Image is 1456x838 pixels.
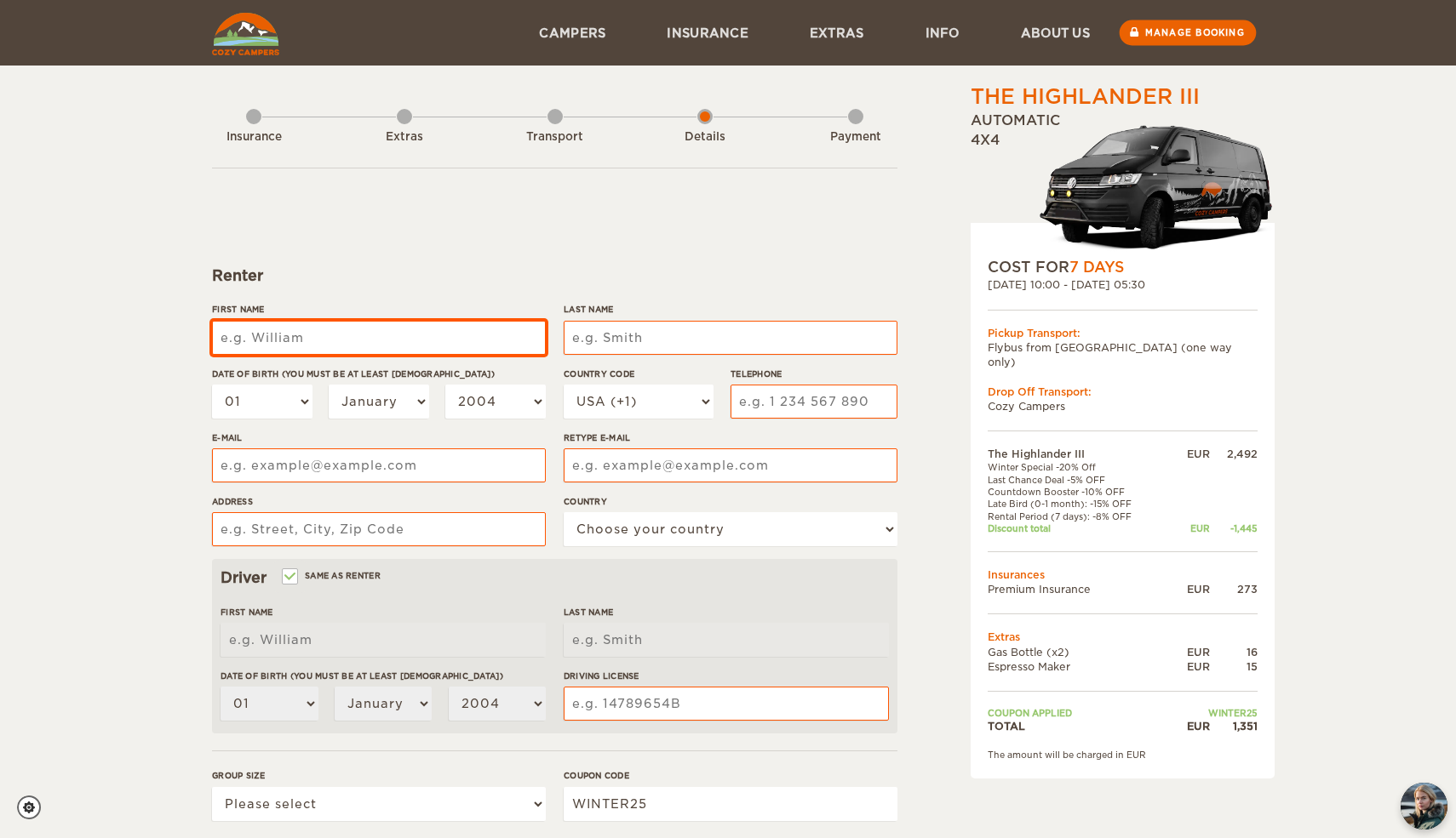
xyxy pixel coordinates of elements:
input: e.g. William [221,623,546,657]
div: 15 [1210,659,1258,674]
td: Gas Bottle (x2) [988,645,1169,659]
div: The Highlander III [971,83,1200,111]
div: EUR [1169,719,1210,733]
div: COST FOR [988,257,1258,277]
input: Same as renter [284,573,295,584]
td: Coupon applied [988,707,1169,719]
div: 1,351 [1210,719,1258,733]
div: EUR [1169,659,1210,674]
td: Cozy Campers [988,399,1258,413]
td: Rental Period (7 days): -8% OFF [988,510,1169,522]
img: Freyja at Cozy Campers [1401,783,1447,829]
div: Automatic 4x4 [971,111,1275,257]
td: Winter Special -20% Off [988,461,1169,473]
input: e.g. Street, City, Zip Code [212,512,546,546]
a: Manage booking [1120,20,1257,46]
img: Cozy Campers [212,13,279,55]
td: The Highlander III [988,447,1169,461]
label: Last Name [564,303,897,316]
div: EUR [1169,522,1210,534]
td: Late Bird (0-1 month): -15% OFF [988,498,1169,510]
label: Last Name [564,606,889,619]
label: Country [564,495,897,508]
td: Espresso Maker [988,659,1169,674]
input: e.g. William [212,321,546,355]
div: Payment [809,129,903,145]
div: Details [658,129,752,145]
td: Extras [988,630,1258,644]
div: Renter [212,265,897,286]
td: Insurances [988,567,1258,582]
label: Date of birth (You must be at least [DEMOGRAPHIC_DATA]) [221,670,546,682]
label: Group size [212,769,546,782]
label: Country Code [564,368,714,380]
td: WINTER25 [1169,707,1258,719]
div: EUR [1169,582,1210,596]
label: Same as renter [284,567,381,584]
button: chat-button [1401,783,1447,829]
div: [DATE] 10:00 - [DATE] 05:30 [988,277,1258,292]
div: Extras [358,129,451,145]
div: -1,445 [1210,522,1258,534]
div: Insurance [207,129,301,145]
input: e.g. 1 234 567 890 [731,385,897,419]
td: Countdown Booster -10% OFF [988,486,1169,498]
input: e.g. example@example.com [564,448,897,482]
div: Transport [508,129,602,145]
td: TOTAL [988,719,1169,733]
a: Cookie settings [17,795,52,819]
img: stor-langur-4.png [1039,117,1275,257]
label: E-mail [212,431,546,444]
input: e.g. Smith [564,623,889,657]
div: Driver [221,567,889,588]
label: Driving License [564,670,889,682]
label: First Name [212,303,546,316]
div: 273 [1210,582,1258,596]
div: 2,492 [1210,447,1258,461]
label: Address [212,495,546,508]
label: Coupon code [564,769,897,782]
div: EUR [1169,447,1210,461]
td: Discount total [988,522,1169,534]
label: Date of birth (You must be at least [DEMOGRAPHIC_DATA]) [212,368,546,380]
input: e.g. Smith [564,321,897,355]
div: EUR [1169,645,1210,659]
label: Retype E-mail [564,431,897,444]
td: Last Chance Deal -5% OFF [988,474,1169,486]
span: 7 Days [1069,259,1124,276]
div: Drop Off Transport: [988,385,1258,399]
div: The amount will be charged in EUR [988,749,1258,761]
div: 16 [1210,645,1258,659]
input: e.g. 14789654B [564,687,889,721]
div: Pickup Transport: [988,326,1258,340]
input: e.g. example@example.com [212,448,546,482]
td: Flybus from [GEOGRAPHIC_DATA] (one way only) [988,340,1258,369]
label: Telephone [731,368,897,380]
label: First Name [221,606,546,619]
td: Premium Insurance [988,582,1169,596]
